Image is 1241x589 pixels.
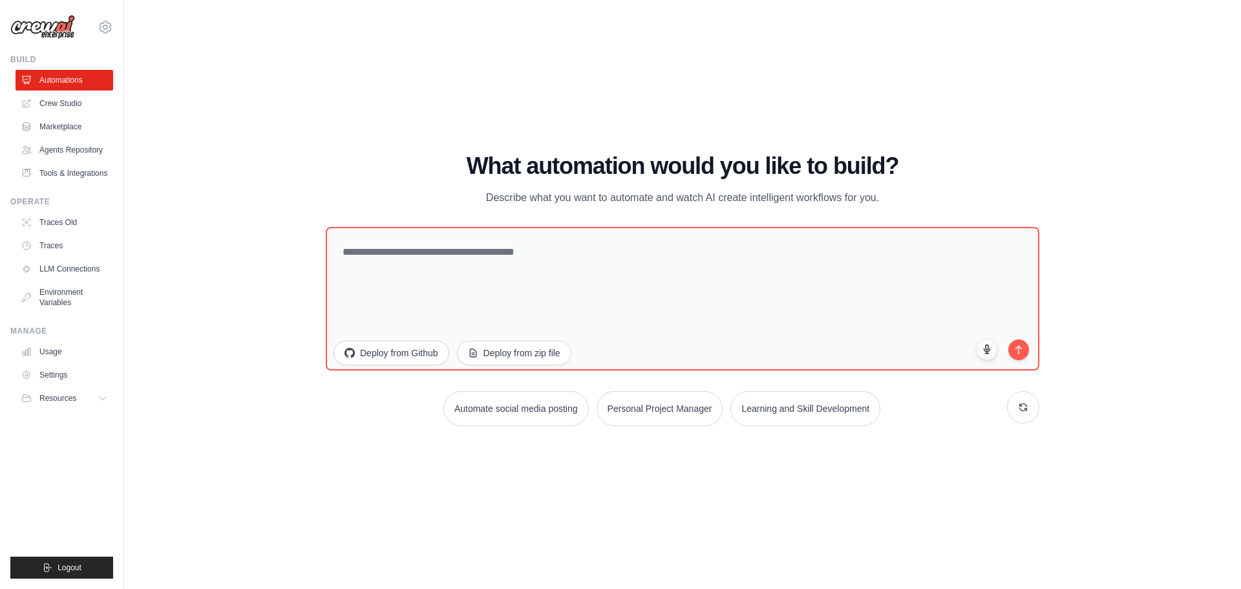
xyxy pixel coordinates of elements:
button: Automate social media posting [443,391,589,426]
div: Manage [10,326,113,336]
h1: What automation would you like to build? [326,153,1039,179]
button: Logout [10,557,113,579]
a: Marketplace [16,116,113,137]
a: Tools & Integrations [16,163,113,184]
button: Personal Project Manager [597,391,723,426]
button: Deploy from zip file [457,341,571,365]
a: Environment Variables [16,282,113,313]
a: Agents Repository [16,140,113,160]
button: Learning and Skill Development [730,391,880,426]
a: LLM Connections [16,259,113,279]
a: Crew Studio [16,93,113,114]
button: Resources [16,388,113,409]
div: Operate [10,197,113,207]
span: Logout [58,562,81,573]
a: Traces Old [16,212,113,233]
a: Traces [16,235,113,256]
div: Build [10,54,113,65]
a: Usage [16,341,113,362]
img: Logo [10,15,75,39]
a: Automations [16,70,113,91]
button: Deploy from Github [334,341,449,365]
span: Resources [39,393,76,403]
a: Settings [16,365,113,385]
p: Describe what you want to automate and watch AI create intelligent workflows for you. [465,189,900,206]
